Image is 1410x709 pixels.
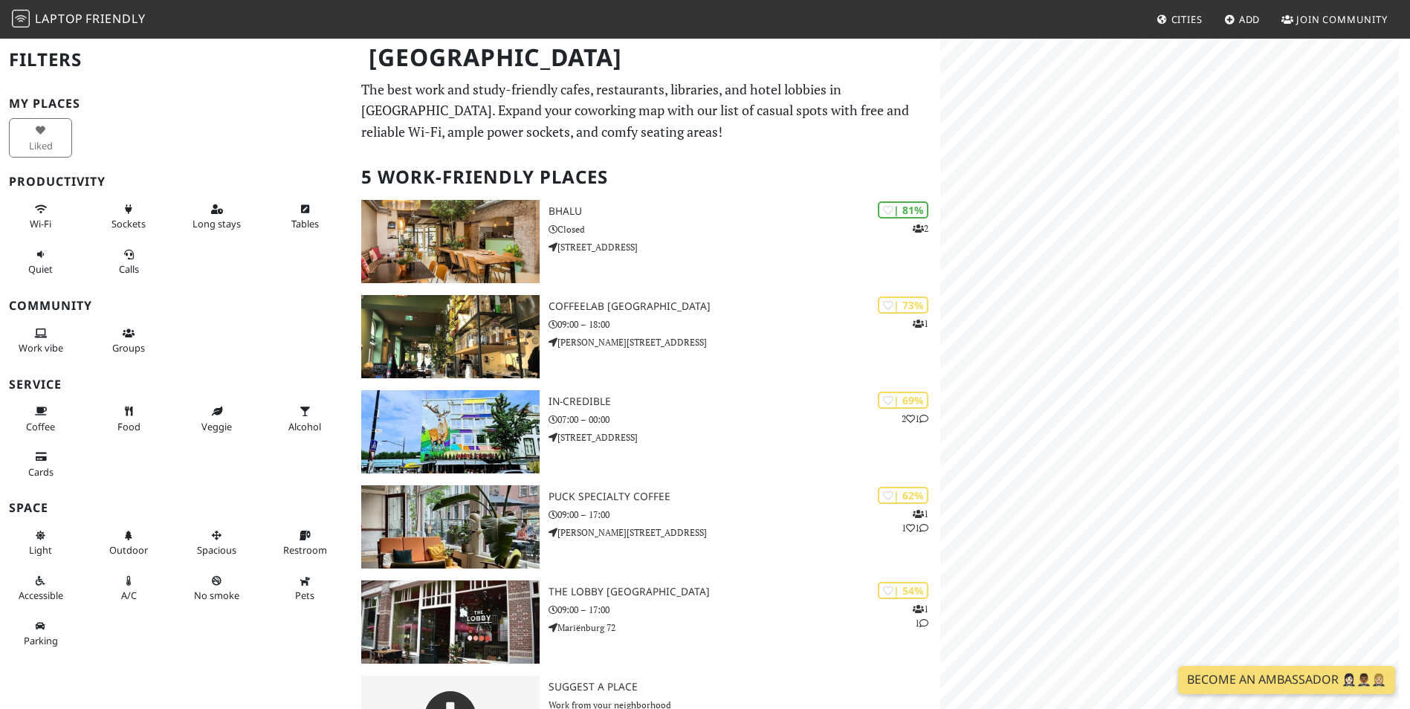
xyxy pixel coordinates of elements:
[274,197,337,236] button: Tables
[1178,666,1395,694] a: Become an Ambassador 🤵🏻‍♀️🤵🏾‍♂️🤵🏼‍♀️
[352,580,940,664] a: The Lobby Nijmegen | 54% 11 The Lobby [GEOGRAPHIC_DATA] 09:00 – 17:00 Mariënburg 72
[361,580,539,664] img: The Lobby Nijmegen
[194,589,239,602] span: Smoke free
[35,10,83,27] span: Laptop
[913,317,928,331] p: 1
[1218,6,1267,33] a: Add
[197,543,236,557] span: Spacious
[28,262,53,276] span: Quiet
[30,217,51,230] span: Stable Wi-Fi
[274,569,337,608] button: Pets
[9,569,72,608] button: Accessible
[902,507,928,535] p: 1 1 1
[26,420,55,433] span: Coffee
[352,390,940,473] a: In-Credible | 69% 21 In-Credible 07:00 – 00:00 [STREET_ADDRESS]
[9,175,343,189] h3: Productivity
[24,634,58,647] span: Parking
[97,569,161,608] button: A/C
[9,501,343,515] h3: Space
[361,295,539,378] img: COFFEELAB Nijmegen
[201,420,232,433] span: Veggie
[878,487,928,504] div: | 62%
[549,603,940,617] p: 09:00 – 17:00
[19,589,63,602] span: Accessible
[913,602,928,630] p: 1 1
[109,543,148,557] span: Outdoor area
[361,390,539,473] img: In-Credible
[878,392,928,409] div: | 69%
[1275,6,1394,33] a: Join Community
[878,297,928,314] div: | 73%
[274,523,337,563] button: Restroom
[1171,13,1203,26] span: Cities
[97,523,161,563] button: Outdoor
[193,217,241,230] span: Long stays
[361,155,931,200] h2: 5 Work-Friendly Places
[97,242,161,282] button: Calls
[9,399,72,438] button: Coffee
[549,300,940,313] h3: COFFEELAB [GEOGRAPHIC_DATA]
[85,10,145,27] span: Friendly
[549,395,940,408] h3: In-Credible
[185,569,248,608] button: No smoke
[9,523,72,563] button: Light
[19,341,63,354] span: People working
[9,37,343,82] h2: Filters
[1239,13,1261,26] span: Add
[9,242,72,282] button: Quiet
[1151,6,1209,33] a: Cities
[9,444,72,484] button: Cards
[549,205,940,218] h3: Bhalu
[549,317,940,331] p: 09:00 – 18:00
[913,221,928,236] p: 2
[291,217,319,230] span: Work-friendly tables
[9,97,343,111] h3: My Places
[361,79,931,143] p: The best work and study-friendly cafes, restaurants, libraries, and hotel lobbies in [GEOGRAPHIC_...
[549,681,940,693] h3: Suggest a Place
[902,412,928,426] p: 2 1
[549,491,940,503] h3: PUCK specialty coffee
[283,543,327,557] span: Restroom
[1296,13,1388,26] span: Join Community
[185,523,248,563] button: Spacious
[288,420,321,433] span: Alcohol
[274,399,337,438] button: Alcohol
[111,217,146,230] span: Power sockets
[549,412,940,427] p: 07:00 – 00:00
[352,295,940,378] a: COFFEELAB Nijmegen | 73% 1 COFFEELAB [GEOGRAPHIC_DATA] 09:00 – 18:00 [PERSON_NAME][STREET_ADDRESS]
[549,508,940,522] p: 09:00 – 17:00
[549,222,940,236] p: Closed
[185,197,248,236] button: Long stays
[28,465,54,479] span: Credit cards
[295,589,314,602] span: Pet friendly
[352,485,940,569] a: PUCK specialty coffee | 62% 111 PUCK specialty coffee 09:00 – 17:00 [PERSON_NAME][STREET_ADDRESS]
[12,7,146,33] a: LaptopFriendly LaptopFriendly
[112,341,145,354] span: Group tables
[357,37,937,78] h1: [GEOGRAPHIC_DATA]
[549,430,940,444] p: [STREET_ADDRESS]
[119,262,139,276] span: Video/audio calls
[549,335,940,349] p: [PERSON_NAME][STREET_ADDRESS]
[9,197,72,236] button: Wi-Fi
[9,614,72,653] button: Parking
[117,420,140,433] span: Food
[361,200,539,283] img: Bhalu
[9,299,343,313] h3: Community
[352,200,940,283] a: Bhalu | 81% 2 Bhalu Closed [STREET_ADDRESS]
[97,399,161,438] button: Food
[549,586,940,598] h3: The Lobby [GEOGRAPHIC_DATA]
[9,321,72,360] button: Work vibe
[97,321,161,360] button: Groups
[29,543,52,557] span: Natural light
[878,582,928,599] div: | 54%
[185,399,248,438] button: Veggie
[549,240,940,254] p: [STREET_ADDRESS]
[9,378,343,392] h3: Service
[121,589,137,602] span: Air conditioned
[97,197,161,236] button: Sockets
[549,621,940,635] p: Mariënburg 72
[878,201,928,218] div: | 81%
[549,525,940,540] p: [PERSON_NAME][STREET_ADDRESS]
[12,10,30,27] img: LaptopFriendly
[361,485,539,569] img: PUCK specialty coffee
